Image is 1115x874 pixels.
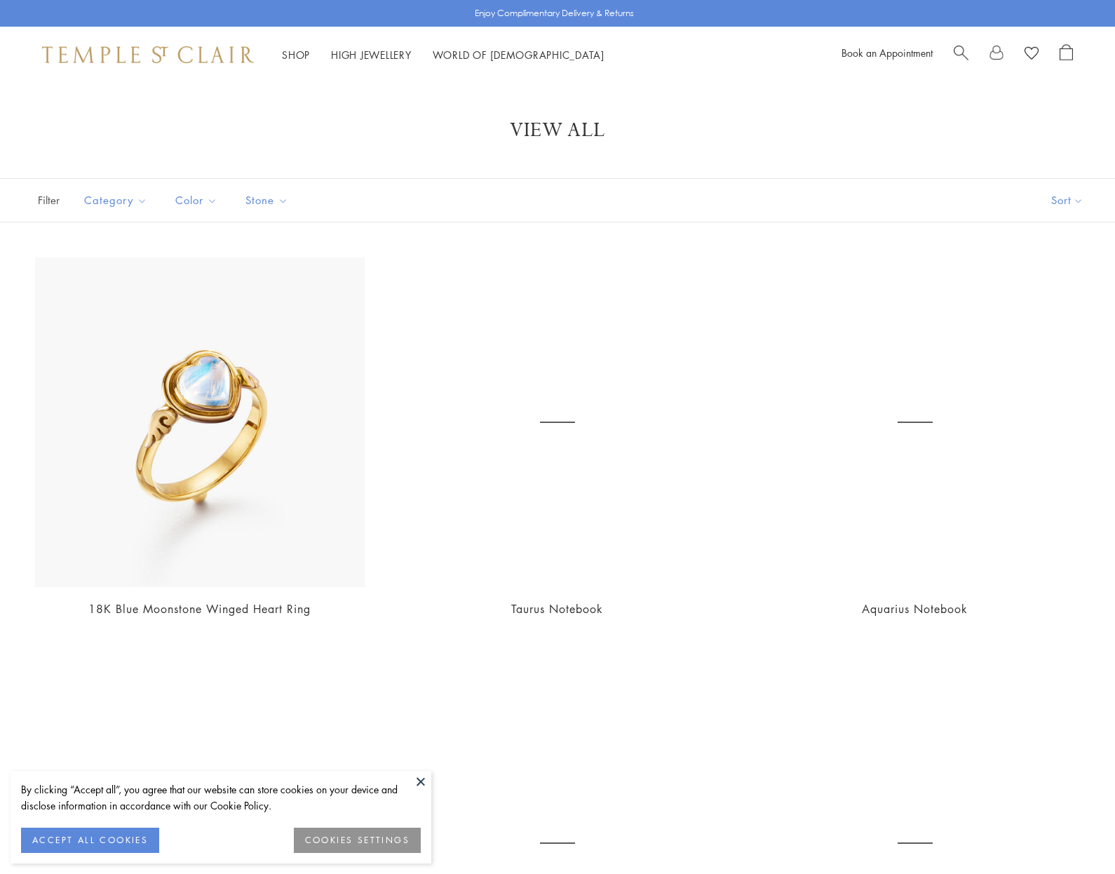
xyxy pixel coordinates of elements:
iframe: Gorgias live chat messenger [1045,808,1101,860]
a: Aquarius Notebook [750,257,1080,587]
a: Taurus Notebook [511,601,603,617]
a: Open Shopping Bag [1060,44,1073,65]
nav: Main navigation [282,46,604,64]
div: By clicking “Accept all”, you agree that our website can store cookies on your device and disclos... [21,781,421,814]
button: Category [74,184,158,216]
a: Aquarius Notebook [862,601,968,617]
h1: View All [56,118,1059,143]
span: Color [168,191,228,209]
img: 18K Blue Moonstone Winged Heart Ring [35,257,365,587]
a: ShopShop [282,48,310,62]
a: High JewelleryHigh Jewellery [331,48,412,62]
a: Book an Appointment [842,46,933,60]
button: ACCEPT ALL COOKIES [21,828,159,853]
button: Show sort by [1020,179,1115,222]
button: Stone [235,184,299,216]
button: Color [165,184,228,216]
span: Category [77,191,158,209]
a: Taurus Notebook [393,257,722,587]
img: Temple St. Clair [42,46,254,63]
button: COOKIES SETTINGS [294,828,421,853]
a: World of [DEMOGRAPHIC_DATA]World of [DEMOGRAPHIC_DATA] [433,48,604,62]
p: Enjoy Complimentary Delivery & Returns [475,6,634,20]
a: View Wishlist [1025,44,1039,65]
a: 18K Blue Moonstone Winged Heart Ring [88,601,311,617]
a: Search [954,44,968,65]
span: Stone [238,191,299,209]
